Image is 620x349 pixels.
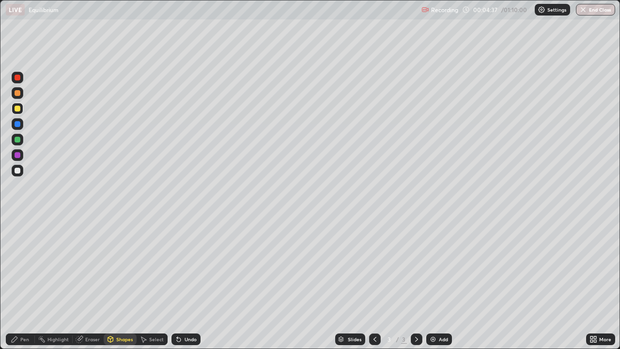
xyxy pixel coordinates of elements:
p: Equilibrium [29,6,59,14]
div: Eraser [85,337,100,342]
div: Pen [20,337,29,342]
div: Shapes [116,337,133,342]
button: End Class [576,4,615,16]
p: LIVE [9,6,22,14]
div: 3 [385,336,394,342]
img: class-settings-icons [538,6,545,14]
div: 3 [401,335,407,344]
div: Undo [185,337,197,342]
div: / [396,336,399,342]
div: Highlight [47,337,69,342]
div: More [599,337,611,342]
p: Recording [431,6,458,14]
img: end-class-cross [579,6,587,14]
p: Settings [547,7,566,12]
div: Select [149,337,164,342]
div: Slides [348,337,361,342]
img: add-slide-button [429,335,437,343]
div: Add [439,337,448,342]
img: recording.375f2c34.svg [421,6,429,14]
